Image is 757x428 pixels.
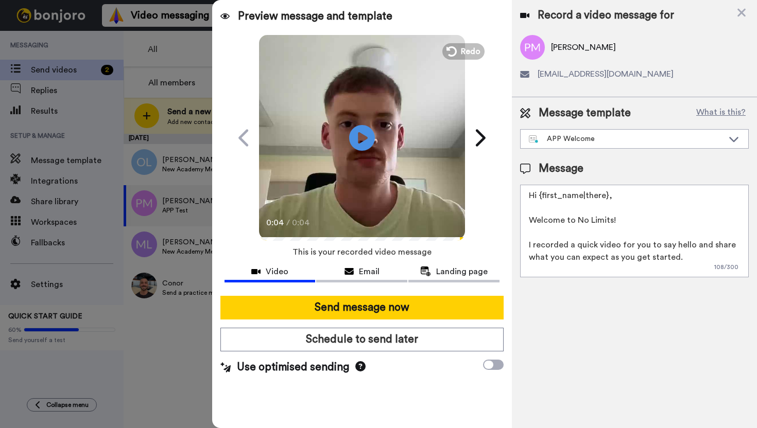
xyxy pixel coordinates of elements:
span: / [286,217,290,229]
textarea: Hi {first_name|there}, Welcome to No Limits! I recorded a quick video for you to say hello and sh... [520,185,749,277]
span: 0:04 [266,217,284,229]
span: Message template [539,105,631,121]
span: Message [539,161,583,176]
span: Video [266,265,288,278]
span: This is your recorded video message [293,241,432,263]
button: Schedule to send later [220,328,504,351]
span: Landing page [436,265,488,278]
span: Email [359,265,380,278]
div: APP Welcome [529,134,724,144]
img: nextgen-template.svg [529,135,539,144]
span: [EMAIL_ADDRESS][DOMAIN_NAME] [538,68,674,80]
button: What is this? [693,105,749,121]
button: Send message now [220,296,504,319]
span: Use optimised sending [237,360,349,375]
span: 0:04 [292,217,310,229]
